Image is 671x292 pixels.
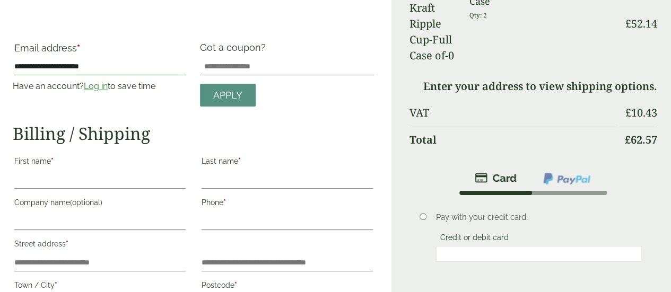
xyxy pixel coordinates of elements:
abbr: required [55,281,57,289]
small: Qty: 2 [469,11,487,19]
span: £ [625,132,631,147]
label: Last name [202,154,373,172]
label: Street address [14,236,186,254]
span: Apply [213,90,242,101]
label: Credit or debit card [436,233,513,245]
p: Have an account? to save time [13,80,187,93]
p: Pay with your credit card. [436,211,642,223]
label: Email address [14,43,186,58]
img: ppcp-gateway.png [542,172,591,185]
bdi: 62.57 [625,132,657,147]
bdi: 10.43 [625,105,657,120]
h2: Billing / Shipping [13,123,374,144]
label: First name [14,154,186,172]
label: Phone [202,195,373,213]
bdi: 52.14 [625,16,657,31]
span: (optional) [70,198,102,207]
a: Log in [84,81,108,91]
a: Apply [200,84,256,107]
abbr: required [66,240,68,248]
th: Total [409,127,617,153]
span: £ [625,105,631,120]
img: stripe.png [475,172,517,184]
iframe: Secure card payment input frame [439,249,639,259]
label: Company name [14,195,186,213]
span: £ [625,16,631,31]
abbr: required [51,157,54,165]
abbr: required [238,157,241,165]
abbr: required [223,198,226,207]
abbr: required [77,42,80,54]
abbr: required [234,281,237,289]
label: Got a coupon? [200,42,270,58]
td: Enter your address to view shipping options. [409,74,657,99]
th: VAT [409,100,617,126]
